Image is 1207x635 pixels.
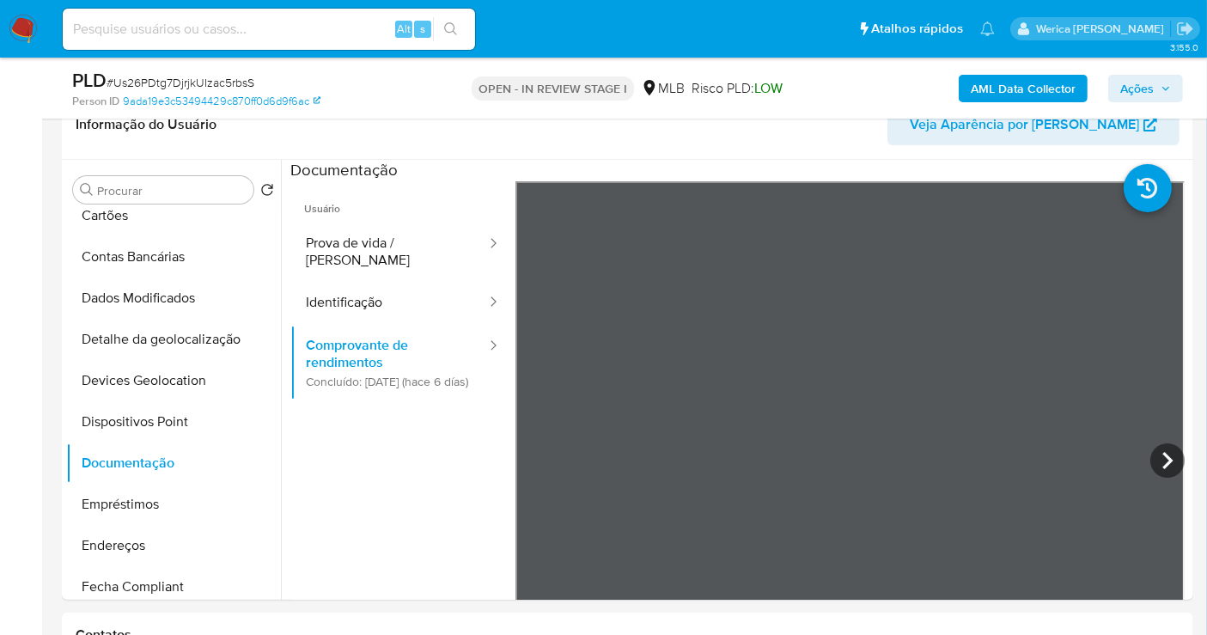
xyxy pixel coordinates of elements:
b: Person ID [72,94,119,109]
button: Contas Bancárias [66,236,281,278]
button: Retornar ao pedido padrão [260,183,274,202]
button: Dados Modificados [66,278,281,319]
input: Procurar [97,183,247,198]
button: Empréstimos [66,484,281,525]
span: Atalhos rápidos [871,20,963,38]
button: Devices Geolocation [66,360,281,401]
p: OPEN - IN REVIEW STAGE I [472,76,634,101]
input: Pesquise usuários ou casos... [63,18,475,40]
a: 9ada19e3c53494429c870ff0d6d9f6ac [123,94,320,109]
div: MLB [641,79,685,98]
button: Cartões [66,195,281,236]
span: Veja Aparência por [PERSON_NAME] [910,104,1139,145]
span: s [420,21,425,37]
button: Detalhe da geolocalização [66,319,281,360]
button: Procurar [80,183,94,197]
b: AML Data Collector [971,75,1076,102]
a: Notificações [980,21,995,36]
span: # Us26PDtg7DjrjkUIzac5rbsS [107,74,254,91]
button: Ações [1108,75,1183,102]
button: AML Data Collector [959,75,1088,102]
span: LOW [754,78,783,98]
b: PLD [72,66,107,94]
span: Alt [397,21,411,37]
span: Risco PLD: [692,79,783,98]
a: Sair [1176,20,1194,38]
h1: Informação do Usuário [76,116,216,133]
button: Veja Aparência por [PERSON_NAME] [887,104,1180,145]
button: Dispositivos Point [66,401,281,443]
button: Endereços [66,525,281,566]
span: Ações [1120,75,1154,102]
button: search-icon [433,17,468,41]
p: werica.jgaldencio@mercadolivre.com [1036,21,1170,37]
button: Fecha Compliant [66,566,281,608]
button: Documentação [66,443,281,484]
span: 3.155.0 [1170,40,1198,54]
